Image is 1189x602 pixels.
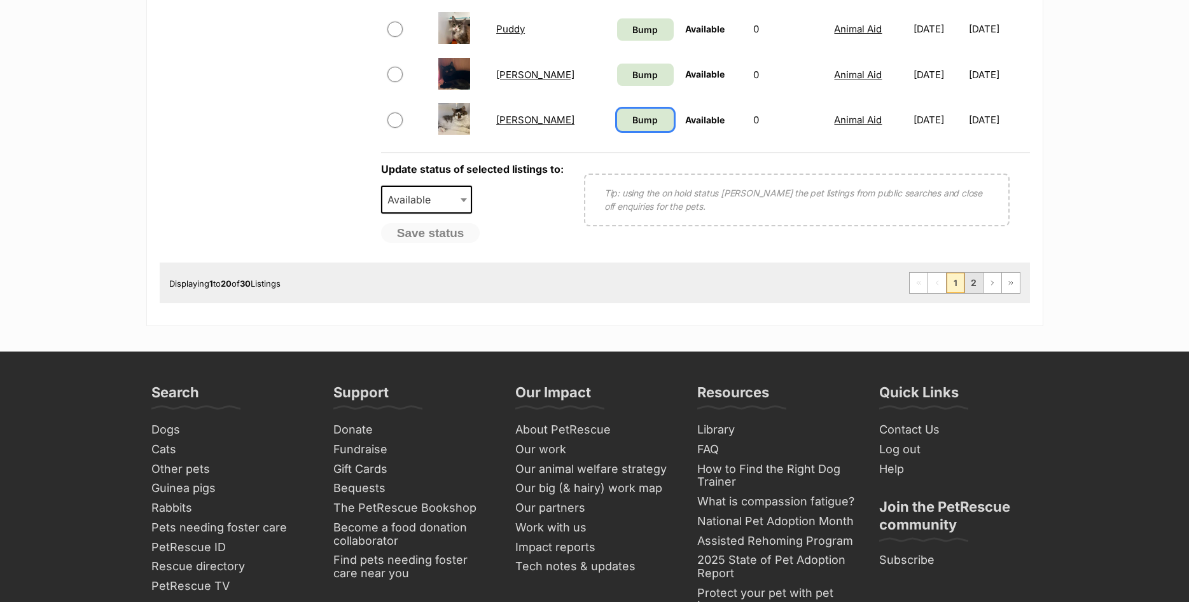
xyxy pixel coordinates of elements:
[834,69,882,81] a: Animal Aid
[908,53,968,97] td: [DATE]
[510,518,679,538] a: Work with us
[328,420,497,440] a: Donate
[909,272,1020,294] nav: Pagination
[328,518,497,551] a: Become a food donation collaborator
[240,278,251,289] strong: 30
[874,420,1043,440] a: Contact Us
[697,383,769,409] h3: Resources
[874,460,1043,479] a: Help
[496,114,574,126] a: [PERSON_NAME]
[632,68,658,81] span: Bump
[151,383,199,409] h3: Search
[928,273,946,293] span: Previous page
[328,498,497,518] a: The PetRescue Bookshop
[328,440,497,460] a: Fundraise
[510,498,679,518] a: Our partners
[146,498,316,518] a: Rabbits
[146,479,316,498] a: Guinea pigs
[328,551,497,583] a: Find pets needing foster care near you
[984,273,1001,293] a: Next page
[333,383,389,409] h3: Support
[221,278,232,289] strong: 20
[692,531,861,551] a: Assisted Rehoming Program
[146,538,316,558] a: PetRescue ID
[632,23,658,36] span: Bump
[692,440,861,460] a: FAQ
[748,7,828,51] td: 0
[834,23,882,35] a: Animal Aid
[692,420,861,440] a: Library
[685,24,725,34] span: Available
[692,551,861,583] a: 2025 State of Pet Adoption Report
[969,98,1028,142] td: [DATE]
[146,557,316,577] a: Rescue directory
[146,518,316,538] a: Pets needing foster care
[879,498,1038,541] h3: Join the PetRescue community
[496,69,574,81] a: [PERSON_NAME]
[685,69,725,79] span: Available
[1002,273,1020,293] a: Last page
[146,420,316,440] a: Dogs
[510,479,679,498] a: Our big (& hairy) work map
[496,23,525,35] a: Puddy
[632,113,658,127] span: Bump
[510,460,679,479] a: Our animal welfare strategy
[617,18,674,41] a: Bump
[969,7,1028,51] td: [DATE]
[515,383,591,409] h3: Our Impact
[510,420,679,440] a: About PetRescue
[969,53,1028,97] td: [DATE]
[381,186,473,214] span: Available
[510,538,679,558] a: Impact reports
[685,114,725,125] span: Available
[910,273,928,293] span: First page
[146,440,316,460] a: Cats
[381,223,480,243] button: Save status
[604,186,989,213] p: Tip: using the on hold status [PERSON_NAME] the pet listings from public searches and close off e...
[381,163,564,175] label: Update status of selected listings to:
[874,551,1043,570] a: Subscribe
[834,114,882,126] a: Animal Aid
[692,492,861,512] a: What is compassion fatigue?
[879,383,959,409] h3: Quick Links
[617,64,674,86] a: Bump
[382,191,443,209] span: Available
[692,512,861,531] a: National Pet Adoption Month
[947,273,964,293] span: Page 1
[510,440,679,460] a: Our work
[146,577,316,596] a: PetRescue TV
[169,278,281,289] span: Displaying to of Listings
[748,53,828,97] td: 0
[510,557,679,577] a: Tech notes & updates
[328,479,497,498] a: Bequests
[146,460,316,479] a: Other pets
[328,460,497,479] a: Gift Cards
[874,440,1043,460] a: Log out
[748,98,828,142] td: 0
[965,273,983,293] a: Page 2
[908,98,968,142] td: [DATE]
[692,460,861,492] a: How to Find the Right Dog Trainer
[908,7,968,51] td: [DATE]
[209,278,213,289] strong: 1
[617,109,674,131] a: Bump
